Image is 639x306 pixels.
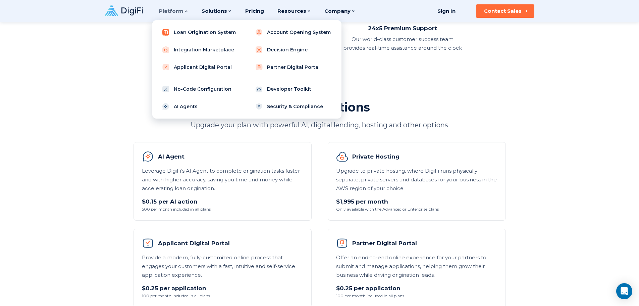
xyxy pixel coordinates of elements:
a: Decision Engine [251,43,336,56]
h3: Applicant Digital Portal [142,237,303,249]
a: Account Opening System [251,26,336,39]
p: Leverage DigiFi’s AI Agent to complete origination tasks faster and with higher accuracy, saving ... [142,167,303,193]
a: Security & Compliance [251,100,336,113]
a: AI Agents [158,100,243,113]
button: Contact Sales [476,4,534,18]
a: Integration Marketplace [158,43,243,56]
a: Partner Digital Portal [251,60,336,74]
h3: AI Agent [142,150,303,163]
p: Upgrade your plan with powerful AI, digital lending, hosting and other options [134,120,506,130]
p: Our world-class customer success team provides real-time assistance around the clock [343,35,462,52]
p: Offer an end-to-end online experience for your partners to submit and manage applications, helpin... [336,253,497,279]
p: $0.25 per application [142,283,303,293]
span: 500 per month included in all plans [142,206,303,212]
p: Upgrade to private hosting, where DigiFi runs physically separate, private servers and databases ... [336,167,497,193]
h3: Partner Digital Portal [336,237,497,249]
span: 100 per month included in all plans [336,293,497,299]
h2: 24x5 Premium Support [343,24,462,32]
h2: Add-On Options [134,99,506,115]
a: No-Code Configuration [158,82,243,96]
div: Contact Sales [484,8,522,14]
a: Loan Origination System [158,26,243,39]
a: Applicant Digital Portal [158,60,243,74]
h3: Private Hosting [336,150,497,163]
p: Provide a modern, fully-customized online process that engages your customers with a fast, intuit... [142,253,303,279]
div: Open Intercom Messenger [616,283,632,299]
span: Only available with the Advanced or Enterprise plans [336,206,497,212]
span: 100 per month included in all plans [142,293,303,299]
a: Developer Toolkit [251,82,336,96]
p: $0.15 per AI action [142,197,303,206]
p: $0.25 per application [336,283,497,293]
a: Sign In [429,4,464,18]
p: $1,995 per month [336,197,497,206]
